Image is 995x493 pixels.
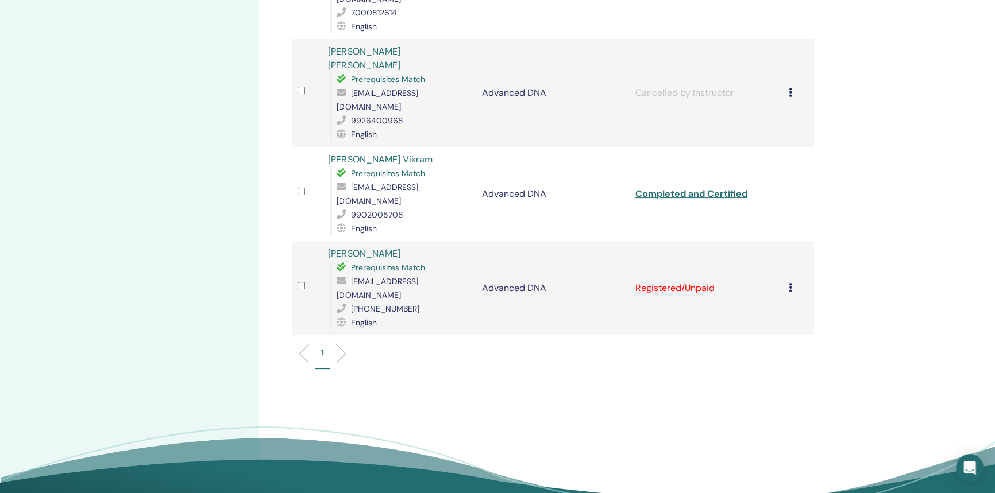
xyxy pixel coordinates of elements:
span: Prerequisites Match [350,74,425,84]
span: English [350,129,376,139]
span: [EMAIL_ADDRESS][DOMAIN_NAME] [337,182,418,206]
span: [PHONE_NUMBER] [350,304,419,314]
div: Open Intercom Messenger [956,454,984,482]
td: Advanced DNA [476,241,630,335]
p: 1 [321,347,324,359]
a: [PERSON_NAME] [328,247,400,259]
a: [PERSON_NAME] [PERSON_NAME] [328,45,400,71]
span: [EMAIL_ADDRESS][DOMAIN_NAME] [337,276,418,300]
span: Prerequisites Match [350,168,425,178]
span: English [350,223,376,234]
span: 7000812614 [350,7,396,18]
td: Advanced DNA [476,39,630,147]
span: 9926400968 [350,115,403,126]
span: English [350,317,376,328]
a: [PERSON_NAME] Vikram [328,153,432,165]
span: English [350,21,376,32]
span: [EMAIL_ADDRESS][DOMAIN_NAME] [337,88,418,112]
td: Advanced DNA [476,147,630,241]
span: Prerequisites Match [350,262,425,273]
a: Completed and Certified [635,188,747,200]
span: 9902005708 [350,209,403,220]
